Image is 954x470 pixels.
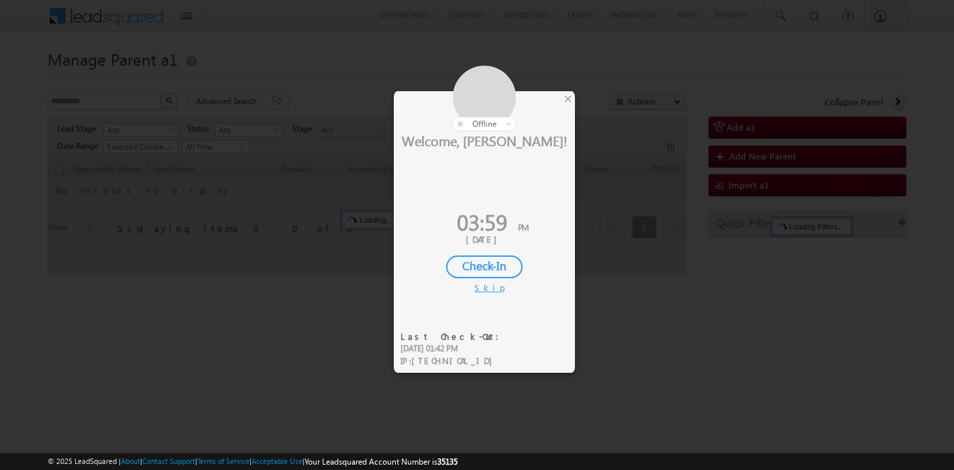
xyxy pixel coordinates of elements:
[472,119,496,129] span: offline
[121,457,140,465] a: About
[411,355,499,366] span: [TECHNICAL_ID]
[401,331,507,343] div: Last Check-Out:
[142,457,195,465] a: Contact Support
[404,233,565,245] div: [DATE]
[518,221,529,233] span: PM
[437,457,458,467] span: 35135
[561,91,575,106] div: ×
[474,282,494,294] div: Skip
[401,343,507,355] div: [DATE] 01:42 PM
[457,207,507,237] span: 03:59
[401,355,507,367] div: IP :
[48,455,458,468] span: © 2025 LeadSquared | | | | |
[305,457,458,467] span: Your Leadsquared Account Number is
[394,131,575,149] div: Welcome, [PERSON_NAME]!
[446,255,523,278] div: Check-In
[197,457,250,465] a: Terms of Service
[252,457,303,465] a: Acceptable Use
